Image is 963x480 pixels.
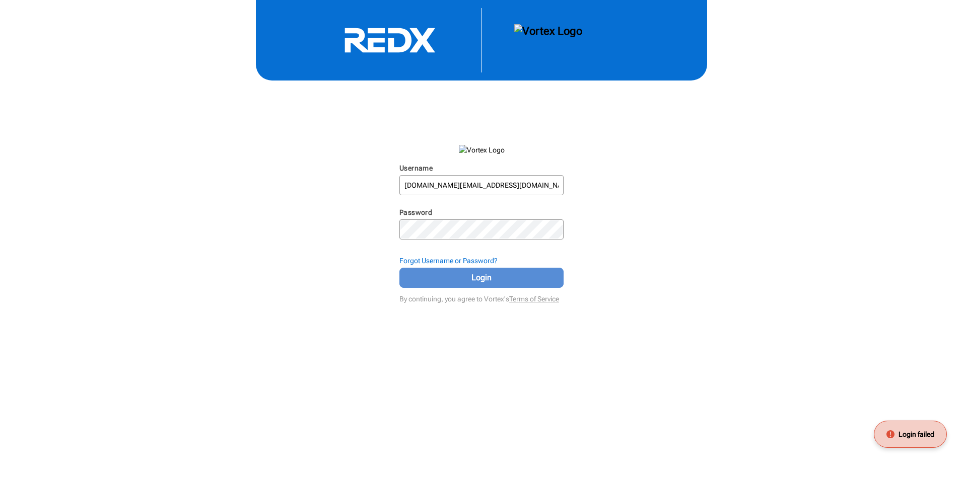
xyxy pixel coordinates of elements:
label: Password [399,208,432,216]
svg: RedX Logo [314,27,465,53]
a: Terms of Service [509,295,559,303]
span: Login failed [899,429,934,439]
label: Username [399,164,433,172]
div: Forgot Username or Password? [399,256,564,266]
button: Login [399,268,564,288]
strong: Forgot Username or Password? [399,257,498,265]
img: Vortex Logo [514,24,582,56]
img: Vortex Logo [459,145,505,155]
span: Login [412,272,551,284]
div: By continuing, you agree to Vortex's [399,290,564,304]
